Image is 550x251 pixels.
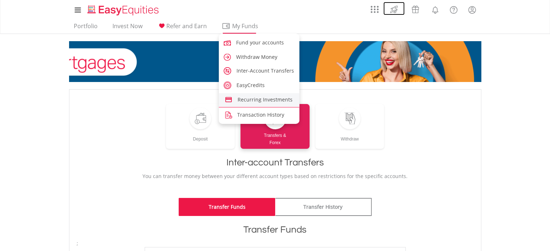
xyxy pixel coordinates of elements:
h1: Inter-account Transfers [77,156,474,169]
span: Transaction History [237,111,284,118]
img: thrive-v2.svg [388,4,400,15]
a: easy-credits.svg EasyCredits [219,79,300,90]
span: Withdraw Money [236,53,277,60]
a: account-transfer.svg Inter-Account Transfers [219,64,300,76]
a: fund.svg Fund your accounts [219,35,300,49]
img: caret-right.svg [222,52,232,62]
a: My Profile [463,2,481,18]
div: Withdraw [315,129,384,143]
a: Transfers &Forex [240,104,310,149]
a: transaction-history.png Transaction History [219,108,300,121]
a: Refer and Earn [154,22,210,34]
a: Notifications [426,2,444,16]
a: Transfer Funds [179,198,275,216]
span: Recurring Investments [238,96,293,103]
div: Deposit [166,129,235,143]
img: transaction-history.png [223,110,233,120]
a: Transfer History [275,198,372,216]
a: Portfolio [71,22,101,34]
img: credit-card.svg [225,96,233,104]
a: Deposit [166,104,235,149]
img: fund.svg [222,38,232,48]
p: You can transfer money between your different account types based on restrictions for the specifi... [77,173,474,180]
div: Transfers & Forex [240,129,310,146]
span: Inter-Account Transfers [236,67,294,74]
img: EasyEquities_Logo.png [86,4,162,16]
h1: Transfer Funds [77,223,474,236]
a: Invest Now [110,22,145,34]
span: EasyCredits [236,82,265,88]
a: Vouchers [405,2,426,15]
span: Refer and Earn [166,22,207,30]
img: grid-menu-icon.svg [371,5,379,13]
span: My Funds [222,21,269,31]
img: vouchers-v2.svg [409,4,421,15]
a: credit-card.svg Recurring Investments [219,93,300,105]
a: caret-right.svg Withdraw Money [219,50,300,63]
a: Home page [85,2,162,16]
a: AppsGrid [366,2,383,13]
img: easy-credits.svg [223,81,231,89]
img: account-transfer.svg [223,67,231,75]
span: Fund your accounts [236,39,284,46]
img: EasyMortage Promotion Banner [69,41,481,82]
a: Withdraw [315,104,384,149]
a: FAQ's and Support [444,2,463,16]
